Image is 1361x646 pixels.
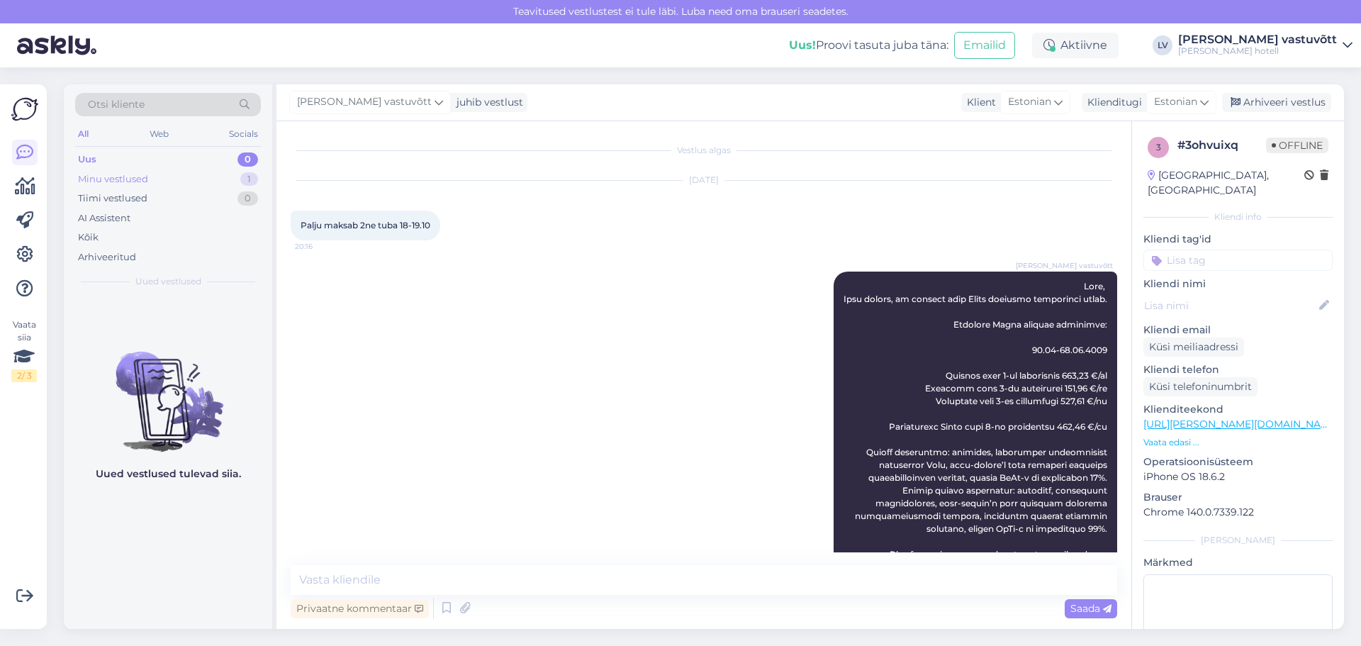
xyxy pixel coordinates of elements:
div: Aktiivne [1032,33,1119,58]
p: Vaata edasi ... [1143,436,1333,449]
div: Privaatne kommentaar [291,599,429,618]
a: [PERSON_NAME] vastuvõtt[PERSON_NAME] hotell [1178,34,1352,57]
div: All [75,125,91,143]
p: Kliendi email [1143,323,1333,338]
img: No chats [64,326,272,454]
div: Minu vestlused [78,172,148,186]
p: Uued vestlused tulevad siia. [96,467,241,481]
span: Otsi kliente [88,97,145,112]
div: Proovi tasuta juba täna: [789,37,948,54]
span: Offline [1266,138,1328,153]
p: iPhone OS 18.6.2 [1143,469,1333,484]
div: Arhiveeritud [78,250,136,264]
span: Estonian [1154,94,1197,110]
div: 0 [237,191,258,206]
p: Klienditeekond [1143,402,1333,417]
div: Kliendi info [1143,211,1333,223]
p: Kliendi nimi [1143,277,1333,291]
button: Emailid [954,32,1015,59]
a: [URL][PERSON_NAME][DOMAIN_NAME] [1143,418,1339,430]
div: juhib vestlust [451,95,523,110]
div: Socials [226,125,261,143]
img: Askly Logo [11,96,38,123]
div: Uus [78,152,96,167]
span: Uued vestlused [135,275,201,288]
div: Küsi telefoninumbrit [1143,377,1258,396]
span: Saada [1070,602,1111,615]
div: Kõik [78,230,99,245]
p: Kliendi tag'id [1143,232,1333,247]
div: 0 [237,152,258,167]
p: Chrome 140.0.7339.122 [1143,505,1333,520]
div: [PERSON_NAME] [1143,534,1333,547]
div: [PERSON_NAME] hotell [1178,45,1337,57]
input: Lisa tag [1143,250,1333,271]
span: [PERSON_NAME] vastuvõtt [297,94,432,110]
input: Lisa nimi [1144,298,1316,313]
div: [DATE] [291,174,1117,186]
p: Märkmed [1143,555,1333,570]
b: Uus! [789,38,816,52]
span: Palju maksab 2ne tuba 18-19.10 [301,220,430,230]
div: Küsi meiliaadressi [1143,338,1244,357]
div: Klienditugi [1082,95,1142,110]
div: 2 / 3 [11,369,37,382]
p: Operatsioonisüsteem [1143,455,1333,469]
div: Vaata siia [11,318,37,382]
div: AI Assistent [78,211,130,225]
span: Estonian [1008,94,1051,110]
div: Web [147,125,172,143]
div: [PERSON_NAME] vastuvõtt [1178,34,1337,45]
div: Tiimi vestlused [78,191,147,206]
div: 1 [240,172,258,186]
div: Vestlus algas [291,144,1117,157]
div: Arhiveeri vestlus [1222,93,1331,112]
p: Kliendi telefon [1143,362,1333,377]
span: 3 [1156,142,1161,152]
div: Klient [961,95,996,110]
div: LV [1153,35,1172,55]
span: 20:16 [295,241,348,252]
span: [PERSON_NAME] vastuvõtt [1016,260,1113,271]
p: Brauser [1143,490,1333,505]
div: [GEOGRAPHIC_DATA], [GEOGRAPHIC_DATA] [1148,168,1304,198]
div: # 3ohvuixq [1177,137,1266,154]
